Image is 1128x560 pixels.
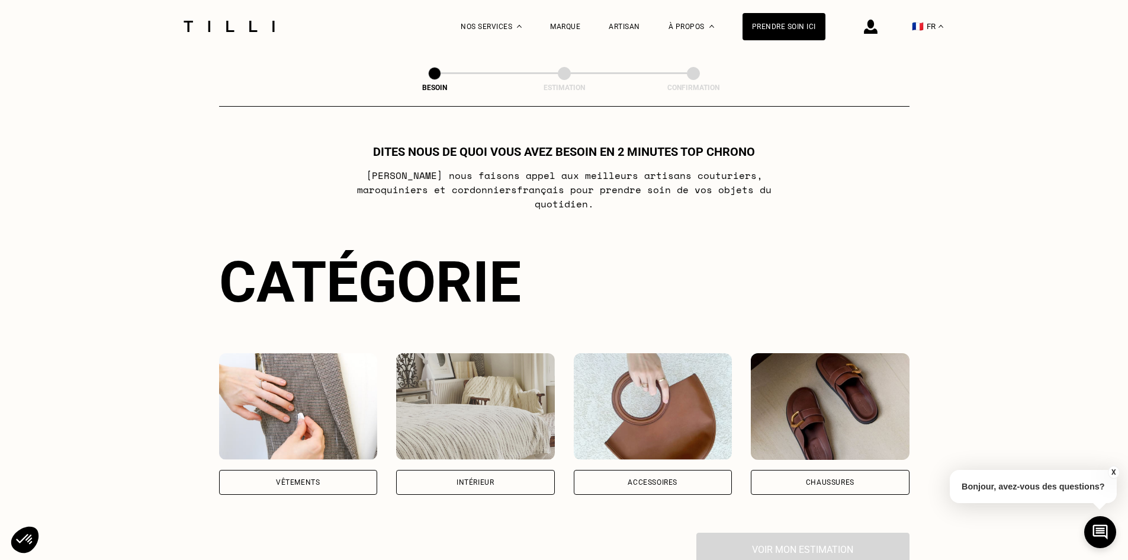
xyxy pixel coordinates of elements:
[864,20,878,34] img: icône connexion
[219,249,910,315] div: Catégorie
[375,84,494,92] div: Besoin
[219,353,378,460] img: Vêtements
[950,470,1117,503] p: Bonjour, avez-vous des questions?
[457,479,494,486] div: Intérieur
[396,353,555,460] img: Intérieur
[806,479,854,486] div: Chaussures
[1107,466,1119,479] button: X
[912,21,924,32] span: 🇫🇷
[179,21,279,32] img: Logo du service de couturière Tilli
[550,23,580,31] a: Marque
[505,84,624,92] div: Estimation
[517,25,522,28] img: Menu déroulant
[628,479,677,486] div: Accessoires
[709,25,714,28] img: Menu déroulant à propos
[574,353,732,460] img: Accessoires
[373,145,755,159] h1: Dites nous de quoi vous avez besoin en 2 minutes top chrono
[329,168,799,211] p: [PERSON_NAME] nous faisons appel aux meilleurs artisans couturiers , maroquiniers et cordonniers ...
[939,25,943,28] img: menu déroulant
[634,84,753,92] div: Confirmation
[609,23,640,31] a: Artisan
[276,479,320,486] div: Vêtements
[751,353,910,460] img: Chaussures
[743,13,825,40] a: Prendre soin ici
